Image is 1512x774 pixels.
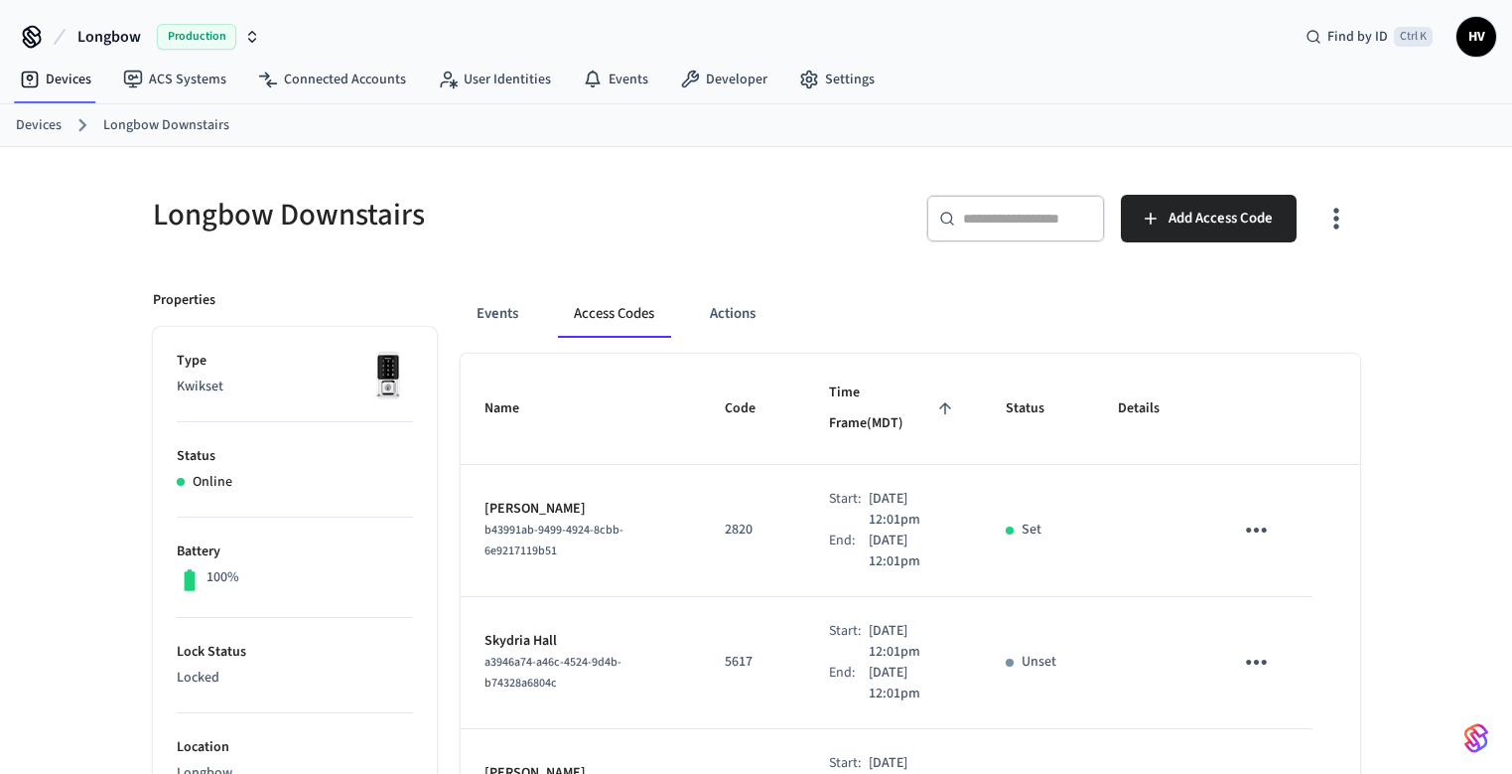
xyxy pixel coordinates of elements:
button: Events [461,290,534,338]
p: [DATE] 12:01pm [869,663,958,704]
span: HV [1458,19,1494,55]
p: Kwikset [177,377,413,397]
p: 100% [206,567,239,588]
p: Unset [1022,652,1056,673]
p: Type [177,351,413,372]
div: End: [829,531,869,572]
span: Ctrl K [1394,27,1433,47]
span: Find by ID [1327,27,1388,47]
div: End: [829,663,869,704]
div: Start: [829,489,869,531]
p: [DATE] 12:01pm [869,489,958,531]
span: Time Frame(MDT) [829,378,958,440]
a: Longbow Downstairs [103,115,229,136]
img: Kwikset Halo Touchscreen Wifi Enabled Smart Lock, Polished Chrome, Front [363,351,413,400]
p: Set [1022,520,1041,541]
span: Longbow [77,25,141,49]
p: [PERSON_NAME] [484,499,678,520]
p: 2820 [725,520,781,541]
p: [DATE] 12:01pm [869,621,958,663]
p: [DATE] 12:01pm [869,531,958,572]
p: Locked [177,668,413,689]
p: Properties [153,290,215,311]
p: Battery [177,542,413,562]
a: Connected Accounts [242,62,422,97]
p: 5617 [725,652,781,673]
div: Start: [829,621,869,663]
button: Add Access Code [1121,195,1297,242]
span: Name [484,393,545,424]
button: Actions [694,290,771,338]
span: Code [725,393,781,424]
a: ACS Systems [107,62,242,97]
span: Status [1006,393,1070,424]
span: b43991ab-9499-4924-8cbb-6e9217119b51 [484,522,623,559]
a: User Identities [422,62,567,97]
div: ant example [461,290,1360,338]
span: Production [157,24,236,50]
button: Access Codes [558,290,670,338]
button: HV [1456,17,1496,57]
h5: Longbow Downstairs [153,195,745,235]
p: Location [177,737,413,758]
a: Events [567,62,664,97]
a: Devices [16,115,62,136]
p: Skydria Hall [484,631,678,652]
span: Add Access Code [1168,206,1273,232]
p: Lock Status [177,642,413,663]
div: Find by IDCtrl K [1290,19,1448,55]
p: Online [193,472,232,493]
span: Details [1118,393,1185,424]
a: Developer [664,62,783,97]
span: a3946a74-a46c-4524-9d4b-b74328a6804c [484,654,621,692]
p: Status [177,446,413,467]
a: Devices [4,62,107,97]
a: Settings [783,62,891,97]
img: SeamLogoGradient.69752ec5.svg [1464,722,1488,754]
